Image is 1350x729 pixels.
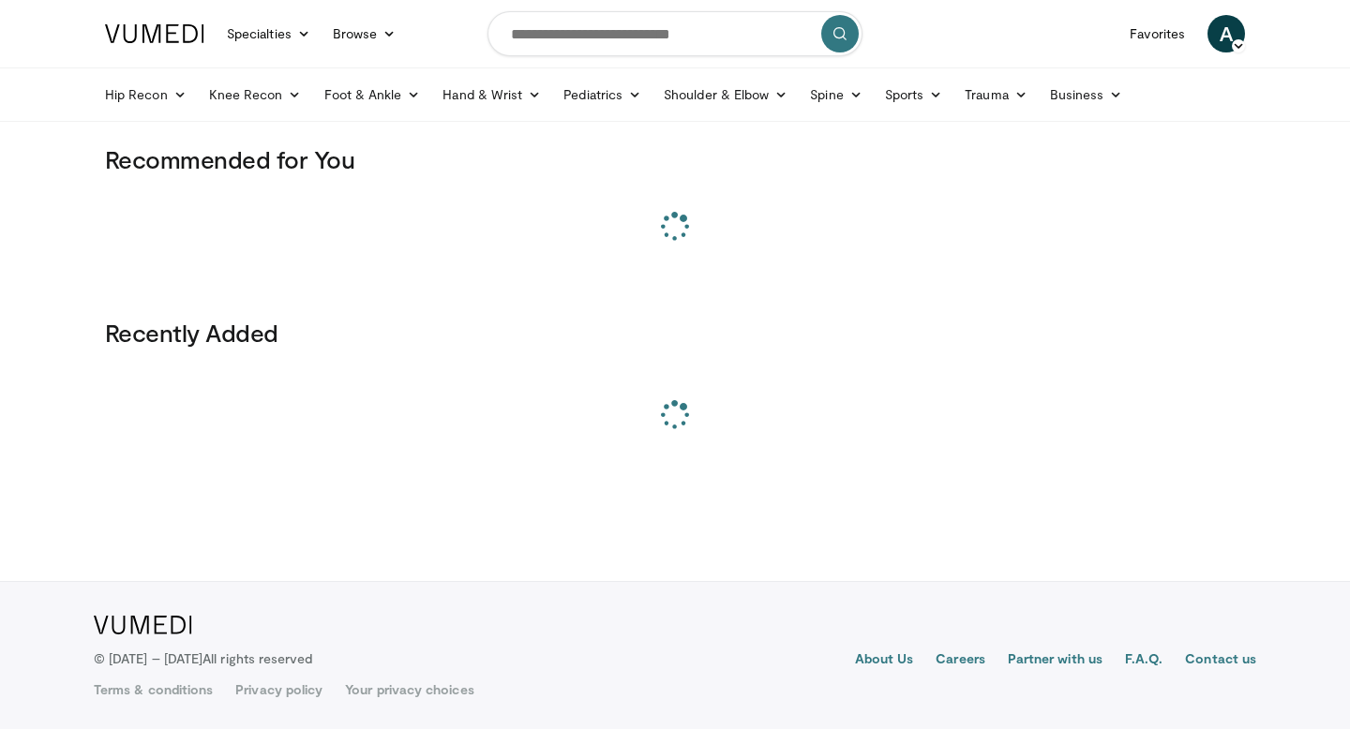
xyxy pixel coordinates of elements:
[652,76,799,113] a: Shoulder & Elbow
[94,616,192,634] img: VuMedi Logo
[552,76,652,113] a: Pediatrics
[431,76,552,113] a: Hand & Wrist
[855,649,914,672] a: About Us
[799,76,873,113] a: Spine
[1125,649,1162,672] a: F.A.Q.
[1008,649,1102,672] a: Partner with us
[345,680,473,699] a: Your privacy choices
[936,649,985,672] a: Careers
[202,650,312,666] span: All rights reserved
[94,76,198,113] a: Hip Recon
[322,15,408,52] a: Browse
[216,15,322,52] a: Specialties
[1039,76,1134,113] a: Business
[313,76,432,113] a: Foot & Ankle
[1185,649,1256,672] a: Contact us
[105,24,204,43] img: VuMedi Logo
[487,11,862,56] input: Search topics, interventions
[94,649,313,668] p: © [DATE] – [DATE]
[198,76,313,113] a: Knee Recon
[874,76,954,113] a: Sports
[105,318,1245,348] h3: Recently Added
[105,144,1245,174] h3: Recommended for You
[235,680,322,699] a: Privacy policy
[1207,15,1245,52] a: A
[1118,15,1196,52] a: Favorites
[94,680,213,699] a: Terms & conditions
[953,76,1039,113] a: Trauma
